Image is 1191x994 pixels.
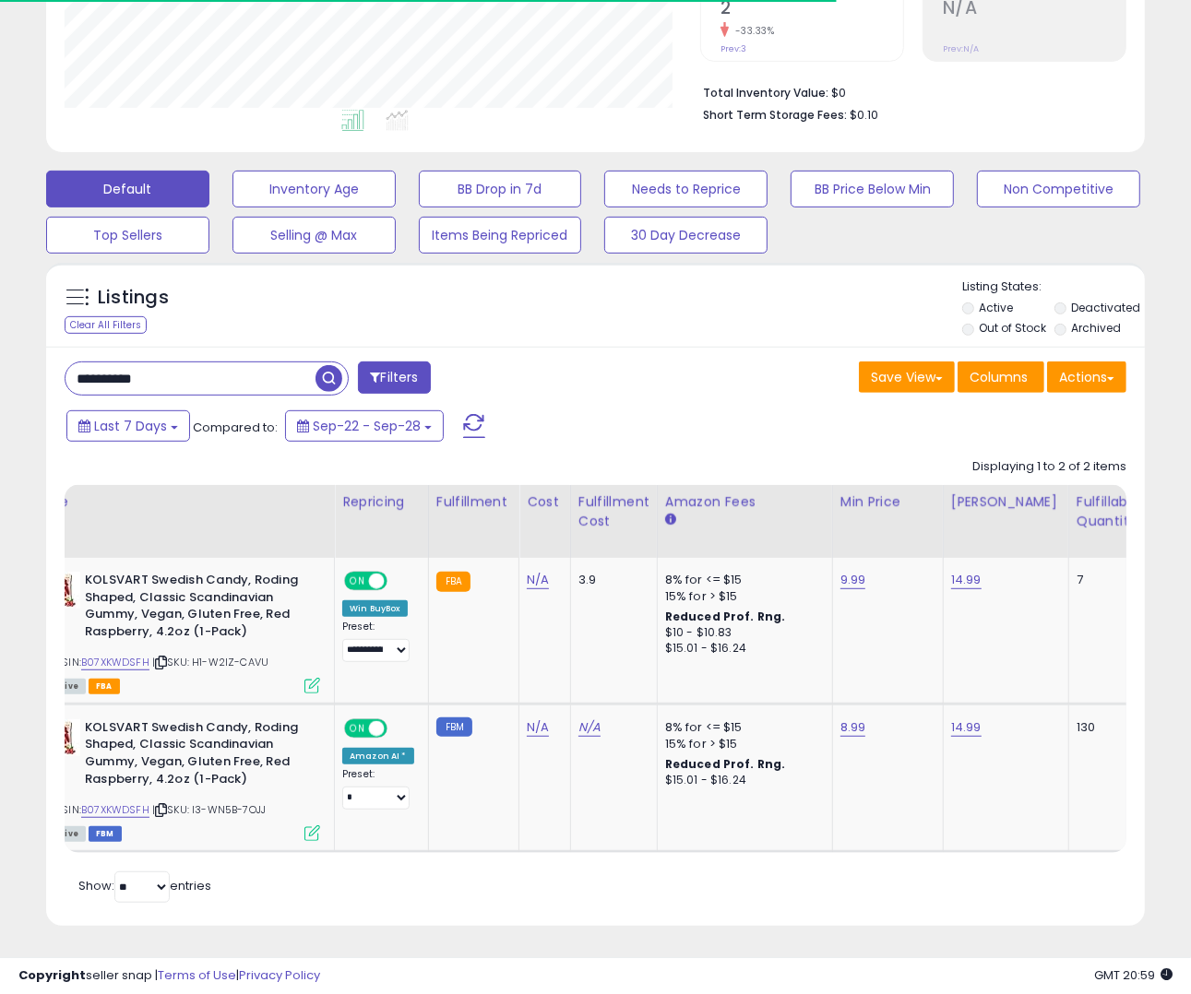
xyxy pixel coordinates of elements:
[158,966,236,984] a: Terms of Use
[81,802,149,818] a: B07XKWDSFH
[94,417,167,435] span: Last 7 Days
[840,718,866,737] a: 8.99
[65,316,147,334] div: Clear All Filters
[232,217,396,254] button: Selling @ Max
[346,720,369,736] span: ON
[665,625,818,641] div: $10 - $10.83
[81,655,149,670] a: B07XKWDSFH
[85,719,309,792] b: KOLSVART Swedish Candy, Roding Shaped, Classic Scandinavian Gummy, Vegan, Gluten Free, Red Raspbe...
[703,80,1113,102] li: $0
[346,574,369,589] span: ON
[358,361,430,394] button: Filters
[665,719,818,736] div: 8% for <= $15
[85,572,309,645] b: KOLSVART Swedish Candy, Roding Shaped, Classic Scandinavian Gummy, Vegan, Gluten Free, Red Raspbe...
[46,171,209,207] button: Default
[43,679,86,694] span: All listings currently available for purchase on Amazon
[1077,719,1134,736] div: 130
[972,458,1126,476] div: Displaying 1 to 2 of 2 items
[665,609,786,624] b: Reduced Prof. Rng.
[43,826,86,842] span: All listings currently available for purchase on Amazon
[232,171,396,207] button: Inventory Age
[78,877,211,894] span: Show: entries
[977,171,1140,207] button: Non Competitive
[342,621,414,662] div: Preset:
[703,107,847,123] b: Short Term Storage Fees:
[1071,300,1140,315] label: Deactivated
[89,826,122,842] span: FBM
[578,492,649,531] div: Fulfillment Cost
[18,966,86,984] strong: Copyright
[89,679,120,694] span: FBA
[419,217,582,254] button: Items Being Repriced
[665,588,818,605] div: 15% for > $15
[840,492,935,512] div: Min Price
[46,217,209,254] button: Top Sellers
[1071,320,1121,336] label: Archived
[1077,492,1140,531] div: Fulfillable Quantity
[436,492,511,512] div: Fulfillment
[1077,572,1134,588] div: 7
[665,492,825,512] div: Amazon Fees
[729,24,775,38] small: -33.33%
[1094,966,1173,984] span: 2025-10-6 20:59 GMT
[1047,361,1126,393] button: Actions
[342,600,408,617] div: Win BuyBox
[979,320,1046,336] label: Out of Stock
[527,571,549,589] a: N/A
[791,171,954,207] button: BB Price Below Min
[342,492,421,512] div: Repricing
[239,966,320,984] a: Privacy Policy
[578,572,643,588] div: 3.9
[840,571,866,589] a: 9.99
[385,574,414,589] span: OFF
[342,748,414,764] div: Amazon AI *
[943,43,979,54] small: Prev: N/A
[951,571,982,589] a: 14.99
[313,417,421,435] span: Sep-22 - Sep-28
[665,773,818,788] div: $15.01 - $16.24
[665,756,786,772] b: Reduced Prof. Rng.
[436,572,470,592] small: FBA
[98,285,169,311] h5: Listings
[152,802,266,817] span: | SKU: I3-WN5B-7OJJ
[152,655,268,669] span: | SKU: H1-W2IZ-CAVU
[604,217,768,254] button: 30 Day Decrease
[703,85,828,101] b: Total Inventory Value:
[385,720,414,736] span: OFF
[951,718,982,737] a: 14.99
[979,300,1013,315] label: Active
[578,718,601,737] a: N/A
[962,278,1145,296] p: Listing States:
[665,641,818,657] div: $15.01 - $16.24
[850,106,878,124] span: $0.10
[66,410,190,442] button: Last 7 Days
[859,361,955,393] button: Save View
[527,718,549,737] a: N/A
[665,512,676,528] small: Amazon Fees.
[665,736,818,752] div: 15% for > $15
[39,492,327,512] div: Title
[436,717,472,737] small: FBM
[721,43,746,54] small: Prev: 3
[958,361,1044,393] button: Columns
[419,171,582,207] button: BB Drop in 7d
[951,492,1061,512] div: [PERSON_NAME]
[604,171,768,207] button: Needs to Reprice
[285,410,444,442] button: Sep-22 - Sep-28
[193,419,278,436] span: Compared to:
[527,492,563,512] div: Cost
[18,967,320,985] div: seller snap | |
[665,572,818,588] div: 8% for <= $15
[342,768,414,810] div: Preset:
[970,368,1028,386] span: Columns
